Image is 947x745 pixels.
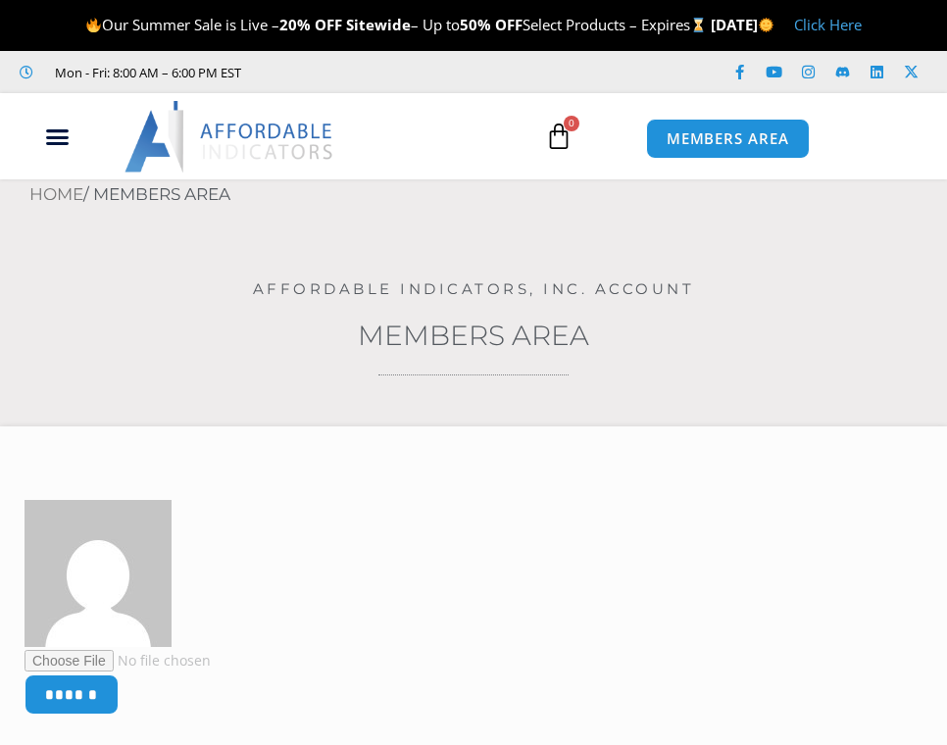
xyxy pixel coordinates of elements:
[646,119,810,159] a: MEMBERS AREA
[29,184,83,204] a: Home
[691,18,706,32] img: ⌛
[29,179,947,211] nav: Breadcrumb
[279,15,342,34] strong: 20% OFF
[460,15,523,34] strong: 50% OFF
[346,15,411,34] strong: Sitewide
[794,15,862,34] a: Click Here
[667,131,789,146] span: MEMBERS AREA
[25,500,172,647] img: 306a39d853fe7ca0a83b64c3a9ab38c2617219f6aea081d20322e8e32295346b
[256,63,550,82] iframe: Customer reviews powered by Trustpilot
[759,18,773,32] img: 🌞
[516,108,602,165] a: 0
[358,319,589,352] a: Members Area
[253,279,695,298] a: Affordable Indicators, Inc. Account
[564,116,579,131] span: 0
[711,15,774,34] strong: [DATE]
[125,101,335,172] img: LogoAI | Affordable Indicators – NinjaTrader
[50,61,241,84] span: Mon - Fri: 8:00 AM – 6:00 PM EST
[86,18,101,32] img: 🔥
[11,119,105,156] div: Menu Toggle
[85,15,711,34] span: Our Summer Sale is Live – – Up to Select Products – Expires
